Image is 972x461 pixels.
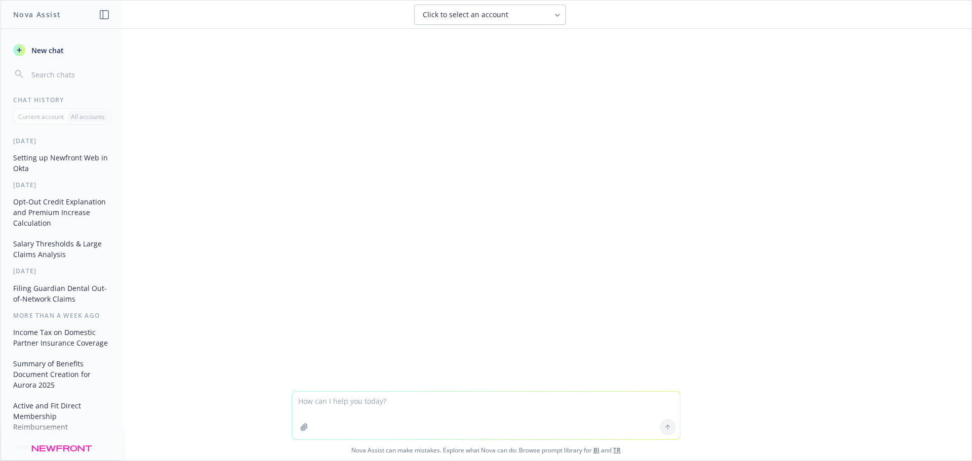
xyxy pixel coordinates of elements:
[9,280,114,307] button: Filing Guardian Dental Out-of-Network Claims
[414,5,566,25] button: Click to select an account
[1,267,122,275] div: [DATE]
[423,10,508,20] span: Click to select an account
[5,440,967,460] span: Nova Assist can make mistakes. Explore what Nova can do: Browse prompt library for and
[9,235,114,263] button: Salary Thresholds & Large Claims Analysis
[1,137,122,145] div: [DATE]
[13,9,61,20] h1: Nova Assist
[593,446,599,454] a: BI
[9,193,114,231] button: Opt-Out Credit Explanation and Premium Increase Calculation
[613,446,621,454] a: TR
[9,41,114,59] button: New chat
[29,67,110,81] input: Search chats
[18,112,64,121] p: Current account
[29,45,64,56] span: New chat
[9,324,114,351] button: Income Tax on Domestic Partner Insurance Coverage
[1,181,122,189] div: [DATE]
[9,397,114,435] button: Active and Fit Direct Membership Reimbursement
[9,149,114,177] button: Setting up Newfront Web in Okta
[71,112,105,121] p: All accounts
[9,355,114,393] button: Summary of Benefits Document Creation for Aurora 2025
[1,311,122,320] div: More than a week ago
[1,96,122,104] div: Chat History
